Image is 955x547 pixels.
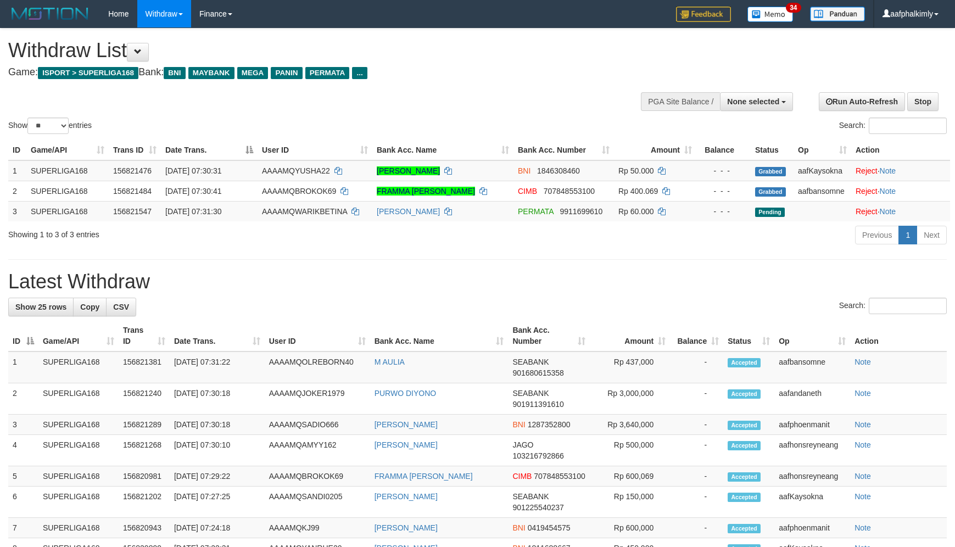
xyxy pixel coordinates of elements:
a: [PERSON_NAME] [377,166,440,175]
th: ID: activate to sort column descending [8,320,38,351]
th: Op: activate to sort column ascending [794,140,851,160]
a: [PERSON_NAME] [377,207,440,216]
th: Amount: activate to sort column ascending [590,320,670,351]
span: Copy 1287352800 to clipboard [528,420,571,429]
span: AAAAMQYUSHA22 [262,166,330,175]
span: Accepted [728,493,761,502]
td: [DATE] 07:30:18 [170,383,265,415]
td: aafandaneth [774,383,850,415]
td: 156821289 [119,415,170,435]
th: Bank Acc. Number: activate to sort column ascending [508,320,590,351]
th: Bank Acc. Number: activate to sort column ascending [513,140,614,160]
span: MAYBANK [188,67,234,79]
td: Rp 3,640,000 [590,415,670,435]
a: Copy [73,298,107,316]
a: Note [855,492,871,501]
a: Reject [856,166,878,175]
span: CSV [113,303,129,311]
td: 156821381 [119,351,170,383]
th: Action [851,140,950,160]
td: aafphoenmanit [774,415,850,435]
th: Balance [696,140,751,160]
th: Balance: activate to sort column ascending [670,320,723,351]
a: [PERSON_NAME] [375,492,438,501]
td: 2 [8,181,26,201]
span: PERMATA [518,207,554,216]
span: CIMB [518,187,537,196]
td: aafbansomne [774,351,850,383]
span: [DATE] 07:31:30 [165,207,221,216]
th: Status: activate to sort column ascending [723,320,774,351]
a: Note [855,523,871,532]
a: M AULIA [375,358,405,366]
span: Accepted [728,472,761,482]
span: Copy 1846308460 to clipboard [537,166,580,175]
td: 4 [8,435,38,466]
td: 156821268 [119,435,170,466]
td: [DATE] 07:30:10 [170,435,265,466]
span: AAAAMQBROKOK69 [262,187,336,196]
td: 3 [8,201,26,221]
a: Show 25 rows [8,298,74,316]
span: ... [352,67,367,79]
span: Show 25 rows [15,303,66,311]
button: None selected [720,92,793,111]
span: PANIN [271,67,302,79]
div: Showing 1 to 3 of 3 entries [8,225,390,240]
span: BNI [164,67,185,79]
a: Note [880,207,896,216]
a: Note [855,420,871,429]
td: AAAAMQOLREBORN40 [265,351,370,383]
td: SUPERLIGA168 [38,487,119,518]
td: SUPERLIGA168 [38,351,119,383]
img: MOTION_logo.png [8,5,92,22]
th: Op: activate to sort column ascending [774,320,850,351]
span: Copy 901911391610 to clipboard [512,400,563,409]
th: Status [751,140,794,160]
a: Next [917,226,947,244]
td: AAAAMQAMYY162 [265,435,370,466]
span: PERMATA [305,67,350,79]
span: Rp 400.069 [618,187,658,196]
td: SUPERLIGA168 [38,383,119,415]
th: Game/API: activate to sort column ascending [38,320,119,351]
td: aafphoenmanit [774,518,850,538]
th: User ID: activate to sort column ascending [265,320,370,351]
span: SEABANK [512,358,549,366]
th: Date Trans.: activate to sort column descending [161,140,258,160]
td: - [670,351,723,383]
th: Action [850,320,947,351]
td: - [670,383,723,415]
td: - [670,415,723,435]
td: 3 [8,415,38,435]
span: [DATE] 07:30:31 [165,166,221,175]
td: - [670,518,723,538]
td: 2 [8,383,38,415]
span: Copy 707848553100 to clipboard [544,187,595,196]
span: BNI [512,523,525,532]
td: 156821202 [119,487,170,518]
input: Search: [869,298,947,314]
span: 156821484 [113,187,152,196]
a: Run Auto-Refresh [819,92,905,111]
div: - - - [701,165,746,176]
td: [DATE] 07:24:18 [170,518,265,538]
td: [DATE] 07:29:22 [170,466,265,487]
th: Bank Acc. Name: activate to sort column ascending [372,140,513,160]
td: SUPERLIGA168 [26,201,109,221]
td: AAAAMQBROKOK69 [265,466,370,487]
span: AAAAMQWARIKBETINA [262,207,347,216]
a: Note [855,472,871,481]
label: Show entries [8,118,92,134]
th: Bank Acc. Name: activate to sort column ascending [370,320,509,351]
td: aafhonsreyneang [774,466,850,487]
div: - - - [701,206,746,217]
td: aafbansomne [794,181,851,201]
td: 156820981 [119,466,170,487]
a: Note [855,389,871,398]
td: AAAAMQSANDI0205 [265,487,370,518]
td: SUPERLIGA168 [38,466,119,487]
td: Rp 500,000 [590,435,670,466]
td: [DATE] 07:30:18 [170,415,265,435]
a: Note [880,187,896,196]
